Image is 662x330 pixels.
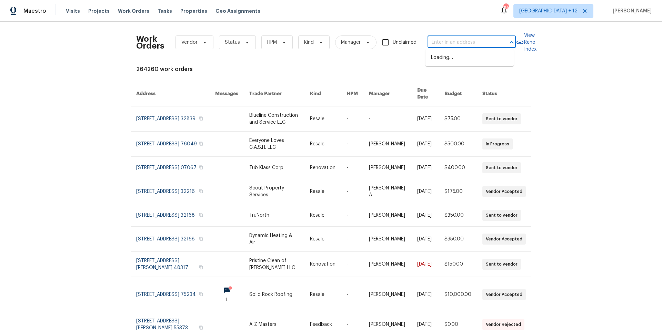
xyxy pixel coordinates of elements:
[198,264,204,270] button: Copy Address
[363,204,412,227] td: [PERSON_NAME]
[198,188,204,194] button: Copy Address
[198,236,204,242] button: Copy Address
[304,179,341,204] td: Resale
[304,81,341,106] th: Kind
[341,39,361,46] span: Manager
[23,8,46,14] span: Maestro
[610,8,652,14] span: [PERSON_NAME]
[244,81,304,106] th: Trade Partner
[244,277,304,312] td: Solid Rock Roofing
[244,179,304,204] td: Scout Property Services
[267,39,277,46] span: HPM
[363,252,412,277] td: [PERSON_NAME]
[158,9,172,13] span: Tasks
[341,179,363,204] td: -
[363,277,412,312] td: [PERSON_NAME]
[341,252,363,277] td: -
[341,157,363,179] td: -
[516,32,536,53] a: View Reno Index
[136,35,164,49] h2: Work Orders
[425,49,514,66] div: Loading…
[341,277,363,312] td: -
[412,81,439,106] th: Due Date
[519,8,578,14] span: [GEOGRAPHIC_DATA] + 12
[244,106,304,132] td: Blueline Construction and Service LLC
[341,81,363,106] th: HPM
[181,39,198,46] span: Vendor
[244,157,304,179] td: Tub Klass Corp
[198,141,204,147] button: Copy Address
[131,81,210,106] th: Address
[136,66,526,73] div: 264260 work orders
[477,81,531,106] th: Status
[118,8,149,14] span: Work Orders
[244,204,304,227] td: TruNorth
[439,81,477,106] th: Budget
[225,39,240,46] span: Status
[507,38,516,47] button: Close
[244,252,304,277] td: Pristine Clean of [PERSON_NAME] LLC
[503,4,508,11] div: 184
[304,252,341,277] td: Renovation
[304,227,341,252] td: Resale
[393,39,417,46] span: Unclaimed
[363,179,412,204] td: [PERSON_NAME] A
[210,81,244,106] th: Messages
[341,132,363,157] td: -
[304,277,341,312] td: Resale
[363,132,412,157] td: [PERSON_NAME]
[363,81,412,106] th: Manager
[304,157,341,179] td: Renovation
[88,8,110,14] span: Projects
[215,8,260,14] span: Geo Assignments
[304,39,314,46] span: Kind
[363,227,412,252] td: [PERSON_NAME]
[244,132,304,157] td: Everyone Loves C.A.S.H. LLC
[198,164,204,171] button: Copy Address
[341,204,363,227] td: -
[363,157,412,179] td: [PERSON_NAME]
[341,227,363,252] td: -
[304,204,341,227] td: Resale
[304,132,341,157] td: Resale
[363,106,412,132] td: -
[66,8,80,14] span: Visits
[198,115,204,122] button: Copy Address
[304,106,341,132] td: Resale
[198,291,204,297] button: Copy Address
[180,8,207,14] span: Properties
[341,106,363,132] td: -
[428,37,496,48] input: Enter in an address
[198,212,204,218] button: Copy Address
[244,227,304,252] td: Dynamic Heating & Air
